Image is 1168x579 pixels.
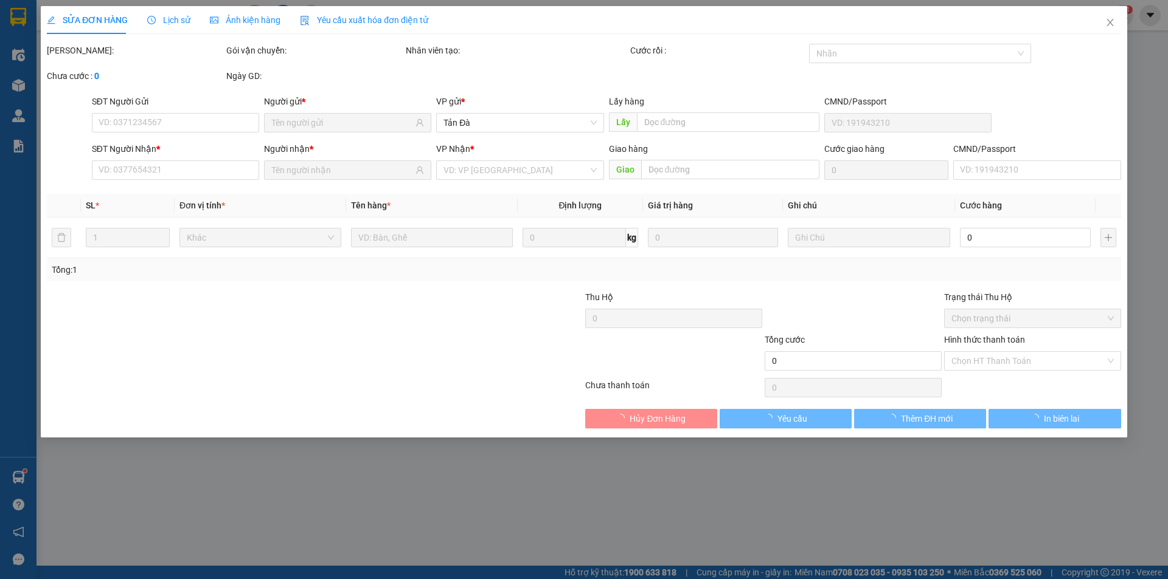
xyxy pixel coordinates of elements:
[630,44,807,57] div: Cước rồi :
[824,144,885,154] label: Cước giao hàng
[52,228,71,247] button: delete
[788,228,950,247] input: Ghi Chú
[179,200,225,210] span: Đơn vị tính
[944,335,1025,344] label: Hình thức thanh toán
[1044,412,1079,425] span: In biên lai
[824,95,992,108] div: CMND/Passport
[901,412,953,425] span: Thêm ĐH mới
[989,409,1121,428] button: In biên lai
[1093,6,1127,40] button: Close
[609,144,648,154] span: Giao hàng
[854,409,986,428] button: Thêm ĐH mới
[210,15,280,25] span: Ảnh kiện hàng
[47,69,224,83] div: Chưa cước :
[226,69,403,83] div: Ngày GD:
[47,44,224,57] div: [PERSON_NAME]:
[92,95,259,108] div: SĐT Người Gửi
[210,16,218,24] span: picture
[630,412,686,425] span: Hủy Đơn Hàng
[637,112,819,132] input: Dọc đường
[824,113,992,132] input: VD: 191943210
[271,163,413,177] input: Tên người nhận
[416,166,425,174] span: user
[1105,18,1115,27] span: close
[585,292,613,302] span: Thu Hộ
[437,144,471,154] span: VP Nhận
[609,112,637,132] span: Lấy
[960,200,1002,210] span: Cước hàng
[1100,228,1116,247] button: plus
[609,160,641,179] span: Giao
[300,15,428,25] span: Yêu cầu xuất hóa đơn điện tử
[52,263,451,276] div: Tổng: 1
[585,409,717,428] button: Hủy Đơn Hàng
[351,200,391,210] span: Tên hàng
[351,228,513,247] input: VD: Bàn, Ghế
[953,142,1121,156] div: CMND/Passport
[720,409,852,428] button: Yêu cầu
[444,114,597,132] span: Tản Đà
[416,118,425,127] span: user
[609,97,644,106] span: Lấy hàng
[584,379,763,400] div: Chưa thanh toán
[1031,414,1044,422] span: loading
[271,116,413,129] input: Tên người gửi
[648,228,779,247] input: 0
[187,228,334,247] span: Khác
[777,412,807,425] span: Yêu cầu
[94,71,99,81] b: 0
[765,335,805,344] span: Tổng cước
[626,228,638,247] span: kg
[47,15,128,25] span: SỬA ĐƠN HÀNG
[437,95,604,108] div: VP gửi
[764,414,777,422] span: loading
[147,15,190,25] span: Lịch sử
[147,16,156,24] span: clock-circle
[300,16,310,26] img: icon
[641,160,819,179] input: Dọc đường
[92,142,259,156] div: SĐT Người Nhận
[264,95,431,108] div: Người gửi
[86,200,96,210] span: SL
[648,200,693,210] span: Giá trị hàng
[264,142,431,156] div: Người nhận
[951,309,1114,327] span: Chọn trạng thái
[226,44,403,57] div: Gói vận chuyển:
[784,194,955,218] th: Ghi chú
[559,200,602,210] span: Định lượng
[824,160,948,180] input: Cước giao hàng
[944,290,1121,304] div: Trạng thái Thu Hộ
[47,16,55,24] span: edit
[617,414,630,422] span: loading
[406,44,628,57] div: Nhân viên tạo:
[888,414,901,422] span: loading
